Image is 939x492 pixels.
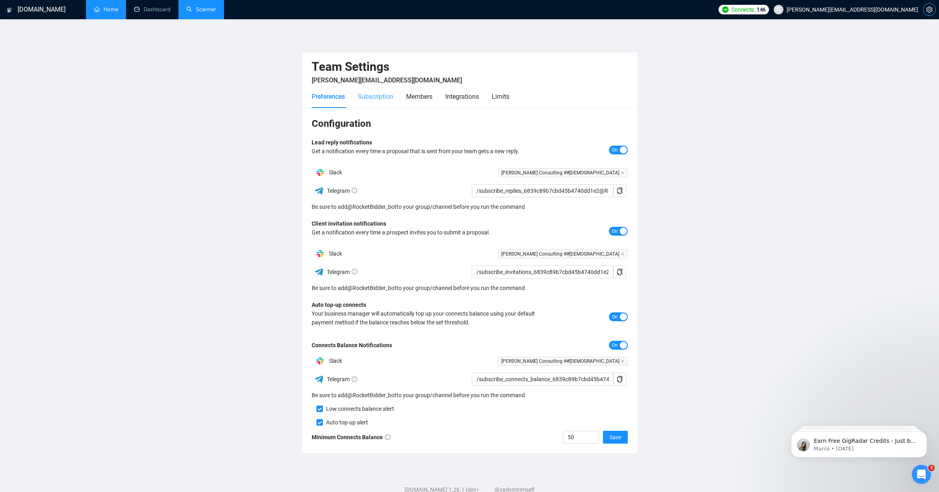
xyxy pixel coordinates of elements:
iframe: Intercom live chat [912,465,931,484]
img: logo [7,4,12,16]
b: Client invitation notifications [312,220,386,227]
button: Save [603,431,628,444]
h3: Configuration [312,117,628,130]
span: Telegram [327,188,357,194]
div: Integrations [445,92,479,102]
button: setting [923,3,936,16]
div: Members [406,92,432,102]
span: copy [614,376,626,382]
span: Telegram [327,269,357,275]
span: close [621,171,625,175]
img: hpQkSZIkSZIkSZIkSZIkSZIkSZIkSZIkSZIkSZIkSZIkSZIkSZIkSZIkSZIkSZIkSZIkSZIkSZIkSZIkSZIkSZIkSZIkSZIkS... [312,164,328,180]
a: @RocketBidder_bot [347,202,396,211]
img: ww3wtPAAAAAElFTkSuQmCC [314,186,324,196]
div: Preferences [312,92,345,102]
div: Your business manager will automatically top up your connects balance using your default payment ... [312,309,549,327]
div: Limits [492,92,509,102]
div: Get a notification every time a proposal that is sent from your team gets a new reply. [312,147,549,156]
div: Be sure to add to your group/channel before you run the command [312,284,628,292]
img: hpQkSZIkSZIkSZIkSZIkSZIkSZIkSZIkSZIkSZIkSZIkSZIkSZIkSZIkSZIkSZIkSZIkSZIkSZIkSZIkSZIkSZIkSZIkSZIkS... [312,353,328,369]
a: setting [923,6,936,13]
button: copy [613,266,626,278]
span: 3 [928,465,935,471]
span: copy [614,188,626,194]
b: Lead reply notifications [312,139,372,146]
span: On [612,341,618,350]
b: Minimum Connects Balance [312,434,390,440]
div: Subscription [358,92,393,102]
span: info-circle [352,376,357,382]
span: setting [923,6,935,13]
span: Slack [329,250,342,257]
span: On [612,312,618,321]
span: [PERSON_NAME] Consulting ##[DEMOGRAPHIC_DATA] [498,250,628,258]
span: Slack [329,169,342,176]
div: Get a notification every time a prospect invites you to submit a proposal. [312,228,549,237]
img: hpQkSZIkSZIkSZIkSZIkSZIkSZIkSZIkSZIkSZIkSZIkSZIkSZIkSZIkSZIkSZIkSZIkSZIkSZIkSZIkSZIkSZIkSZIkSZIkS... [312,246,328,262]
span: copy [614,269,626,275]
div: Low connects balance alert [323,404,394,413]
a: dashboardDashboard [134,6,170,13]
span: On [612,146,618,154]
span: [PERSON_NAME][EMAIL_ADDRESS][DOMAIN_NAME] [312,76,462,84]
img: upwork-logo.png [722,6,729,13]
iframe: Intercom notifications message [779,414,939,470]
button: copy [613,184,626,197]
span: Slack [329,358,342,364]
b: Connects Balance Notifications [312,342,392,348]
span: 146 [757,5,766,14]
img: ww3wtPAAAAAElFTkSuQmCC [314,267,324,277]
div: Auto top-up alert [323,418,368,427]
span: On [612,227,618,236]
div: Be sure to add to your group/channel before you run the command [312,391,628,400]
span: info-circle [385,434,390,440]
img: ww3wtPAAAAAElFTkSuQmCC [314,374,324,384]
span: user [776,7,781,12]
a: searchScanner [186,6,216,13]
b: Auto top-up connects [312,302,366,308]
span: Connects: [731,5,755,14]
a: homeHome [94,6,118,13]
h2: Team Settings [312,59,628,75]
a: @RocketBidder_bot [347,391,396,400]
span: Telegram [327,376,357,382]
span: info-circle [352,188,357,193]
div: Be sure to add to your group/channel before you run the command [312,202,628,211]
span: [PERSON_NAME] Consulting ##[DEMOGRAPHIC_DATA] [498,168,628,177]
span: info-circle [352,269,357,274]
span: close [621,252,625,256]
span: Save [609,433,621,442]
button: copy [613,373,626,386]
span: [PERSON_NAME] Consulting ##[DEMOGRAPHIC_DATA] [498,357,628,366]
span: close [621,359,625,363]
a: @RocketBidder_bot [347,284,396,292]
